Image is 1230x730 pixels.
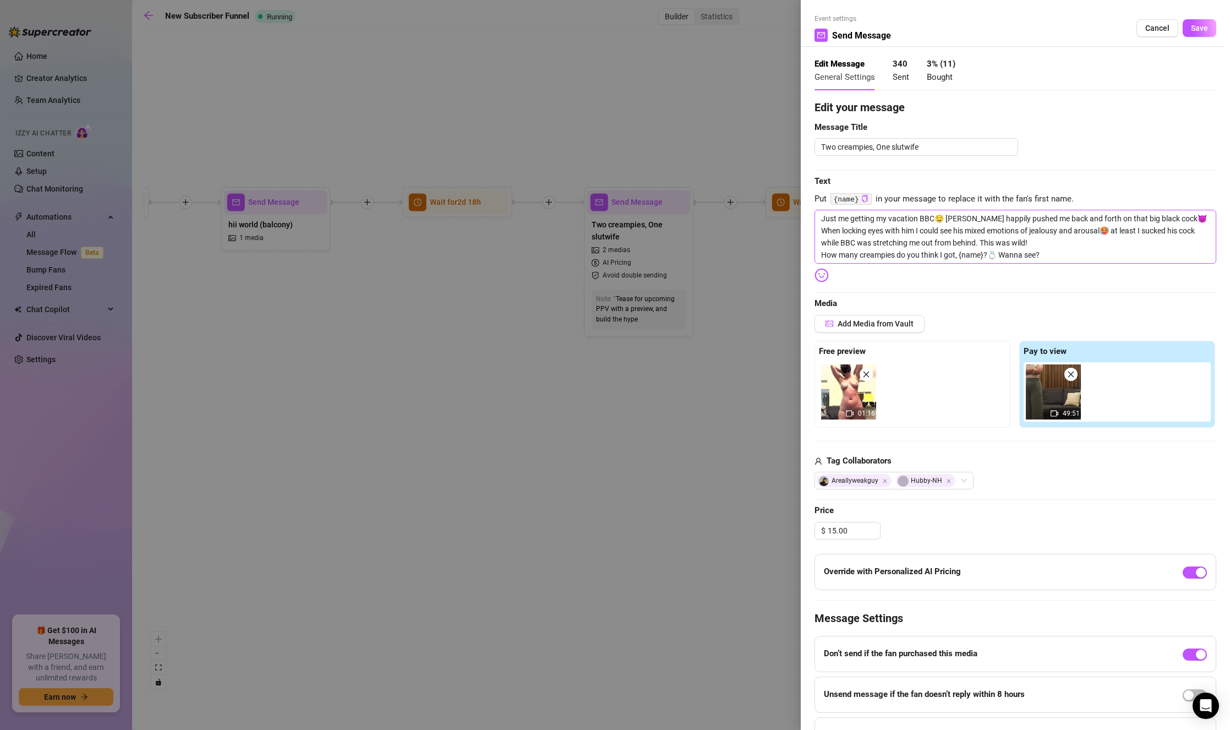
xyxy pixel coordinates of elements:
[946,478,952,484] span: Close
[814,210,1216,264] textarea: Just me getting my vacation BBC🤤 [PERSON_NAME] happily pushed me back and forth on that big black...
[814,72,875,82] span: General Settings
[1026,364,1081,420] img: media
[817,31,825,39] span: mail
[1024,346,1067,356] strong: Pay to view
[814,122,867,132] strong: Message Title
[814,176,830,186] strong: Text
[814,101,905,114] strong: Edit your message
[1191,24,1208,32] span: Save
[882,478,888,484] span: Close
[861,195,868,203] button: Click to Copy
[846,410,854,417] span: video-camera
[819,476,829,486] img: avatar.jpg
[814,315,925,333] button: Add Media from Vault
[814,298,837,308] strong: Media
[832,29,891,42] span: Send Message
[893,59,908,69] strong: 340
[858,410,875,417] span: 01:16
[1026,364,1081,420] div: 49:51
[824,566,961,576] strong: Override with Personalized AI Pricing
[824,689,1025,699] strong: Unsend message if the fan doesn’t reply within 8 hours
[814,138,1018,156] textarea: Two creampies, One slutwife
[838,319,914,328] span: Add Media from Vault
[814,14,891,24] span: Event settings
[862,371,870,378] span: close
[1067,371,1075,378] span: close
[861,195,868,202] span: copy
[821,364,876,420] div: 01:16
[824,649,977,658] strong: Don’t send if the fan purchased this media
[817,474,892,487] span: Areallyweakguy
[821,364,876,420] img: media
[814,268,829,282] img: svg%3e
[827,456,892,466] strong: Tag Collaborators
[893,72,909,82] span: Sent
[814,193,1216,206] span: Put in your message to replace it with the fan's first name.
[927,59,955,69] strong: 3 % ( 11 )
[1183,19,1216,37] button: Save
[896,474,955,487] span: Hubby-NH
[1145,24,1169,32] span: Cancel
[814,505,834,515] strong: Price
[1063,410,1080,417] span: 49:51
[830,193,872,205] code: {name}
[1051,410,1058,417] span: video-camera
[819,346,866,356] strong: Free preview
[814,59,865,69] strong: Edit Message
[814,611,1216,626] h4: Message Settings
[1136,19,1178,37] button: Cancel
[814,455,822,468] span: user
[1193,693,1219,719] div: Open Intercom Messenger
[828,522,880,539] input: Free
[826,320,833,328] span: picture
[927,72,953,82] span: Bought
